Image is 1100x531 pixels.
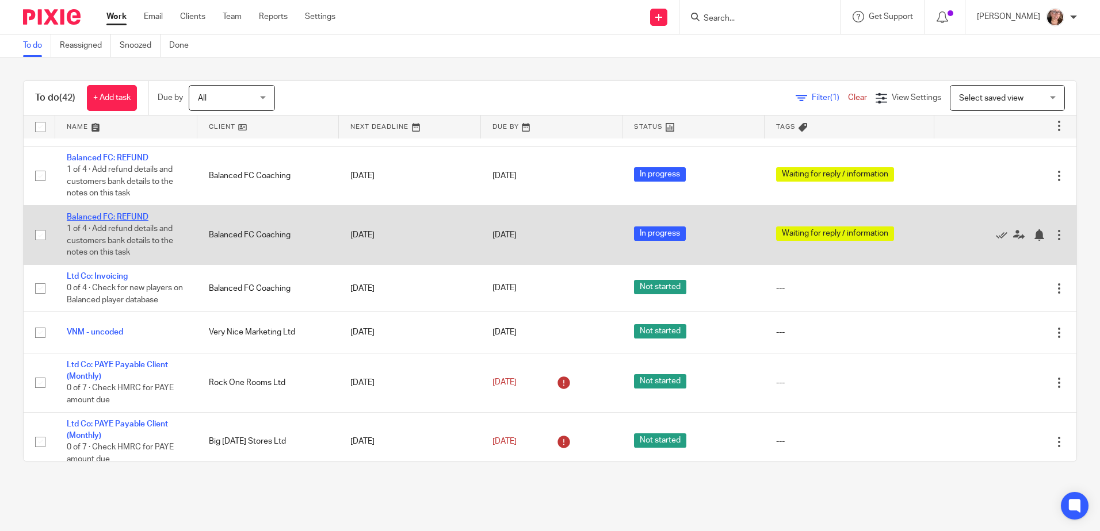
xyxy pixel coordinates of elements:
a: To do [23,34,51,57]
span: Waiting for reply / information [776,167,894,182]
span: 0 of 4 · Check for new players on Balanced player database [67,284,183,305]
td: Balanced FC Coaching [197,205,339,264]
a: Settings [305,11,335,22]
span: Not started [634,433,686,448]
td: [DATE] [339,205,481,264]
img: Pixie [23,9,81,25]
span: (42) [59,93,75,102]
span: Filter [812,94,848,102]
span: [DATE] [492,329,517,337]
a: Clear [848,94,867,102]
span: [DATE] [492,437,517,445]
span: Not started [634,374,686,388]
td: [DATE] [339,264,481,311]
span: In progress [634,167,686,182]
span: Not started [634,324,686,338]
span: All [198,94,207,102]
a: Ltd Co: PAYE Payable Client (Monthly) [67,420,168,440]
div: --- [776,283,923,294]
span: Get Support [869,13,913,21]
a: Snoozed [120,34,161,57]
h1: To do [35,92,75,104]
a: + Add task [87,85,137,111]
td: [DATE] [339,412,481,471]
a: Work [106,11,127,22]
a: VNM - uncoded [67,328,123,336]
span: [DATE] [492,284,517,293]
img: Louise.jpg [1046,8,1064,26]
a: Reassigned [60,34,111,57]
td: Very Nice Marketing Ltd [197,312,339,353]
a: Reports [259,11,288,22]
a: Ltd Co: PAYE Payable Client (Monthly) [67,361,168,380]
span: [DATE] [492,172,517,180]
a: Balanced FC: REFUND [67,154,148,162]
div: --- [776,377,923,388]
td: Big [DATE] Stores Ltd [197,412,339,471]
span: Select saved view [959,94,1023,102]
span: 0 of 7 · Check HMRC for PAYE amount due [67,444,174,464]
p: [PERSON_NAME] [977,11,1040,22]
a: Team [223,11,242,22]
input: Search [702,14,806,24]
span: (1) [830,94,839,102]
span: [DATE] [492,379,517,387]
a: Clients [180,11,205,22]
span: 1 of 4 · Add refund details and customers bank details to the notes on this task [67,225,173,257]
span: 0 of 7 · Check HMRC for PAYE amount due [67,384,174,405]
td: Balanced FC Coaching [197,264,339,311]
div: --- [776,326,923,338]
a: Balanced FC: REFUND [67,213,148,221]
span: Waiting for reply / information [776,226,894,241]
span: [DATE] [492,231,517,239]
td: [DATE] [339,146,481,205]
a: Mark as done [996,229,1013,241]
a: Email [144,11,163,22]
p: Due by [158,92,183,103]
a: Done [169,34,197,57]
td: [DATE] [339,312,481,353]
span: 1 of 4 · Add refund details and customers bank details to the notes on this task [67,166,173,197]
span: Tags [776,124,796,130]
td: Balanced FC Coaching [197,146,339,205]
a: Ltd Co: Invoicing [67,272,128,280]
td: Rock One Rooms Ltd [197,353,339,412]
span: In progress [634,226,686,241]
span: View Settings [892,94,941,102]
span: Not started [634,280,686,294]
div: --- [776,436,923,447]
td: [DATE] [339,353,481,412]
